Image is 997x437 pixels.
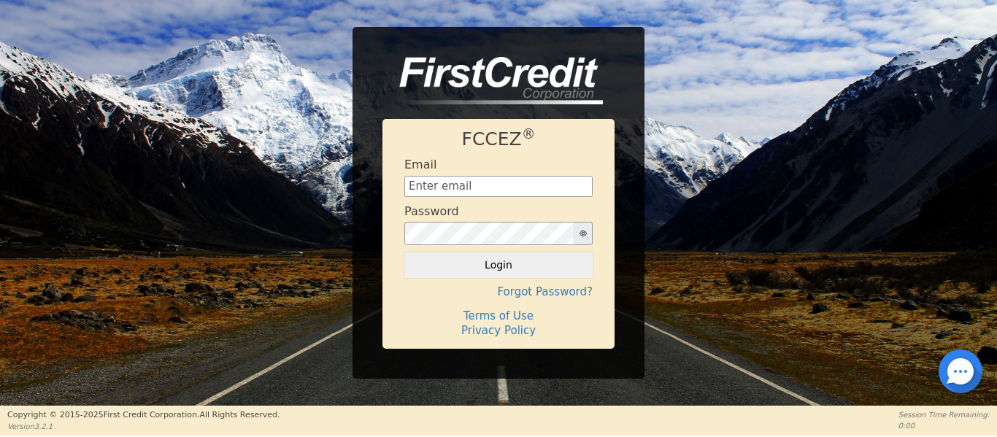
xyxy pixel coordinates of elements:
p: Session Time Remaining: [898,409,990,420]
sup: ® [522,126,536,142]
span: All Rights Reserved. [199,410,280,419]
p: Version 3.2.1 [7,421,280,432]
p: 0:00 [898,420,990,431]
h4: Password [404,204,459,218]
h4: Privacy Policy [404,324,593,337]
button: Login [404,252,593,277]
img: logo-CMu_cnol.png [382,57,603,105]
input: password [404,222,574,245]
h4: Forgot Password? [404,285,593,298]
h1: FCCEZ [404,128,593,150]
h4: Email [404,158,436,171]
input: Enter email [404,176,593,198]
h4: Terms of Use [404,309,593,322]
p: Copyright © 2015- 2025 First Credit Corporation. [7,409,280,422]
